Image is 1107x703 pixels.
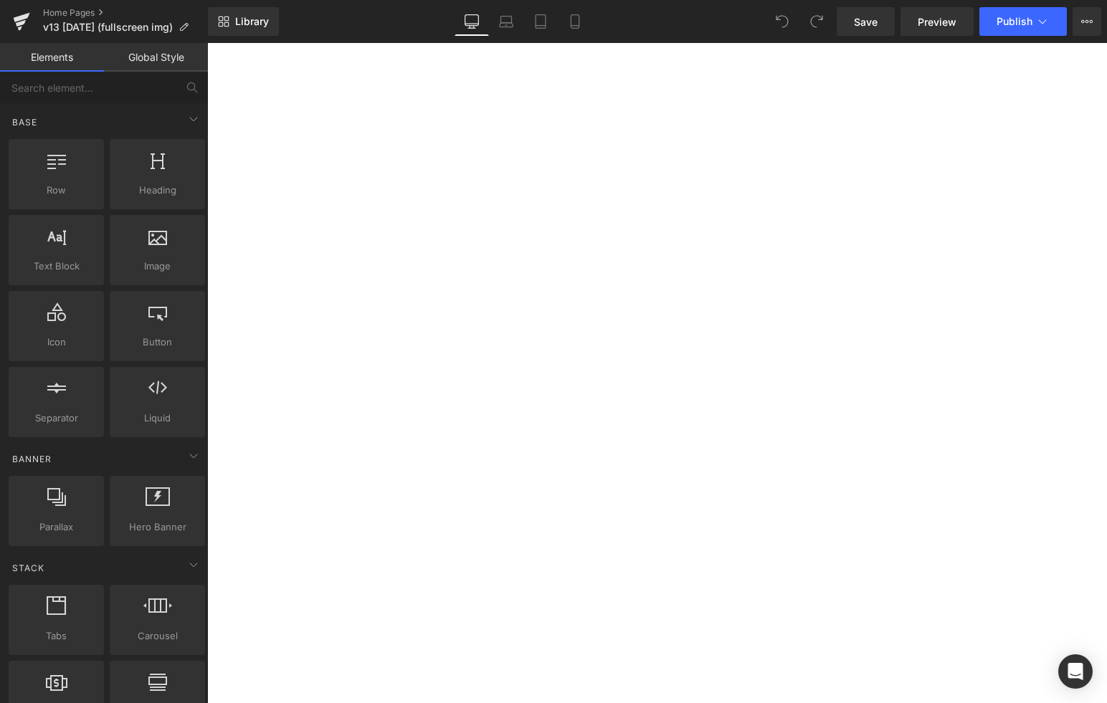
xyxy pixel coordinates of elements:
[558,7,592,36] a: Mobile
[1058,654,1093,689] div: Open Intercom Messenger
[489,7,523,36] a: Laptop
[997,16,1032,27] span: Publish
[13,183,100,198] span: Row
[901,7,974,36] a: Preview
[1073,7,1101,36] button: More
[11,452,53,466] span: Banner
[114,183,201,198] span: Heading
[13,628,100,644] span: Tabs
[43,21,173,33] span: v13 [DATE] (fullscreen img)
[11,115,39,129] span: Base
[43,7,208,19] a: Home Pages
[13,259,100,274] span: Text Block
[114,259,201,274] span: Image
[235,15,269,28] span: Library
[979,7,1067,36] button: Publish
[523,7,558,36] a: Tablet
[13,411,100,426] span: Separator
[854,14,878,29] span: Save
[208,7,279,36] a: New Library
[114,520,201,535] span: Hero Banner
[104,43,208,72] a: Global Style
[918,14,956,29] span: Preview
[13,335,100,350] span: Icon
[802,7,831,36] button: Redo
[455,7,489,36] a: Desktop
[114,335,201,350] span: Button
[11,561,46,575] span: Stack
[114,411,201,426] span: Liquid
[768,7,797,36] button: Undo
[13,520,100,535] span: Parallax
[114,628,201,644] span: Carousel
